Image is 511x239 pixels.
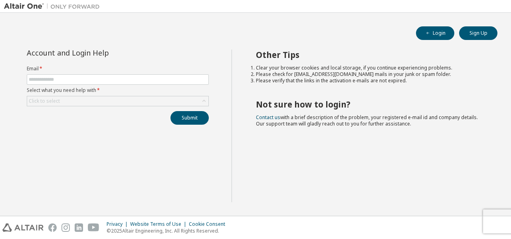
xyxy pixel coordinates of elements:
[256,99,483,110] h2: Not sure how to login?
[170,111,209,125] button: Submit
[256,65,483,71] li: Clear your browser cookies and local storage, if you continue experiencing problems.
[27,50,172,56] div: Account and Login Help
[107,221,130,227] div: Privacy
[107,227,230,234] p: © 2025 Altair Engineering, Inc. All Rights Reserved.
[256,71,483,78] li: Please check for [EMAIL_ADDRESS][DOMAIN_NAME] mails in your junk or spam folder.
[61,223,70,232] img: instagram.svg
[29,98,60,104] div: Click to select
[27,66,209,72] label: Email
[75,223,83,232] img: linkedin.svg
[459,26,497,40] button: Sign Up
[48,223,57,232] img: facebook.svg
[4,2,104,10] img: Altair One
[27,87,209,94] label: Select what you need help with
[189,221,230,227] div: Cookie Consent
[416,26,454,40] button: Login
[256,78,483,84] li: Please verify that the links in the activation e-mails are not expired.
[256,50,483,60] h2: Other Tips
[130,221,189,227] div: Website Terms of Use
[27,96,208,106] div: Click to select
[88,223,99,232] img: youtube.svg
[2,223,44,232] img: altair_logo.svg
[256,114,478,127] span: with a brief description of the problem, your registered e-mail id and company details. Our suppo...
[256,114,280,121] a: Contact us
